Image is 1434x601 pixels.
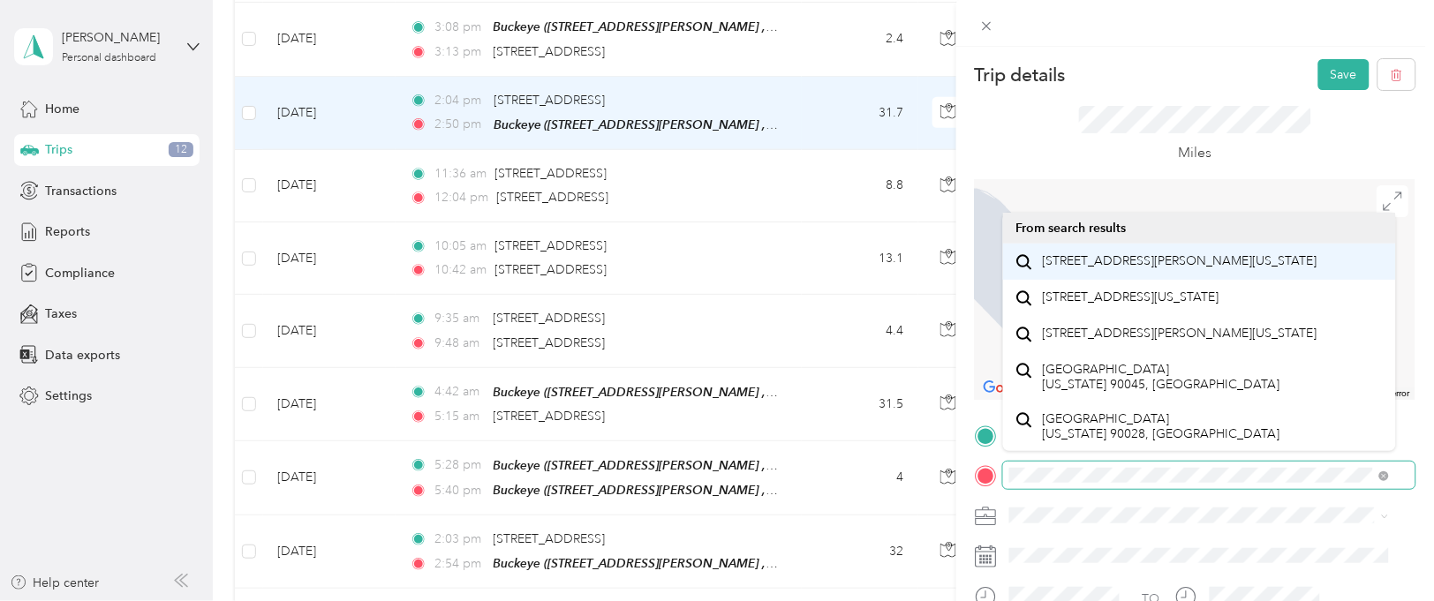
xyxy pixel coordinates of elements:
[1043,411,1280,442] span: [GEOGRAPHIC_DATA] [US_STATE] 90028, [GEOGRAPHIC_DATA]
[1043,253,1317,269] span: [STREET_ADDRESS][PERSON_NAME][US_STATE]
[1015,221,1126,236] span: From search results
[1318,59,1370,90] button: Save
[1043,289,1219,305] span: [STREET_ADDRESS][US_STATE]
[975,63,1066,87] p: Trip details
[1043,362,1280,393] span: [GEOGRAPHIC_DATA] [US_STATE] 90045, [GEOGRAPHIC_DATA]
[1043,326,1317,342] span: [STREET_ADDRESS][PERSON_NAME][US_STATE]
[979,377,1038,400] img: Google
[1335,502,1434,601] iframe: Everlance-gr Chat Button Frame
[1178,142,1211,164] p: Miles
[979,377,1038,400] a: Open this area in Google Maps (opens a new window)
